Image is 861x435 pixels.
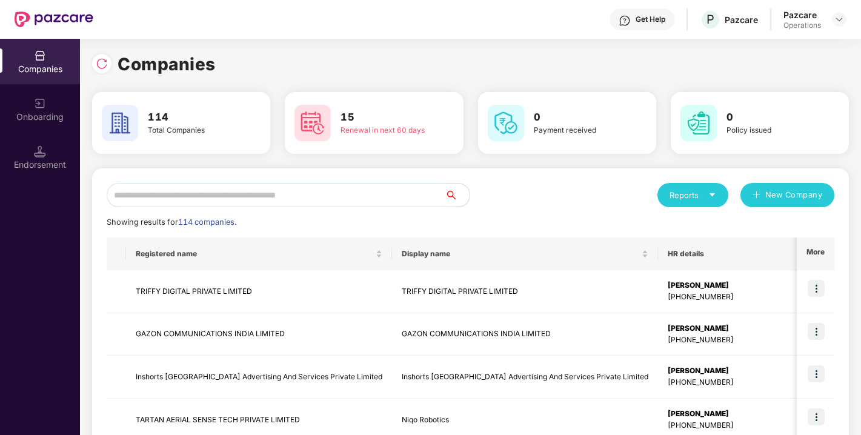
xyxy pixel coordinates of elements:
img: icon [808,408,825,425]
div: Get Help [636,15,665,24]
span: Showing results for [107,217,236,227]
div: Payment received [534,125,622,136]
th: Display name [392,237,658,270]
th: Registered name [126,237,392,270]
span: 114 companies. [178,217,236,227]
div: Pazcare [783,9,821,21]
img: svg+xml;base64,PHN2ZyBpZD0iRHJvcGRvd24tMzJ4MzIiIHhtbG5zPSJodHRwOi8vd3d3LnczLm9yZy8yMDAwL3N2ZyIgd2... [834,15,844,24]
td: Inshorts [GEOGRAPHIC_DATA] Advertising And Services Private Limited [126,356,392,399]
td: TRIFFY DIGITAL PRIVATE LIMITED [126,270,392,313]
h3: 15 [341,110,429,125]
div: [PHONE_NUMBER] [668,377,831,388]
div: [PHONE_NUMBER] [668,291,831,303]
button: plusNew Company [740,183,834,207]
div: [PERSON_NAME] [668,408,831,420]
img: svg+xml;base64,PHN2ZyB4bWxucz0iaHR0cDovL3d3dy53My5vcmcvMjAwMC9zdmciIHdpZHRoPSI2MCIgaGVpZ2h0PSI2MC... [102,105,138,141]
div: Policy issued [726,125,815,136]
button: search [445,183,470,207]
img: svg+xml;base64,PHN2ZyB4bWxucz0iaHR0cDovL3d3dy53My5vcmcvMjAwMC9zdmciIHdpZHRoPSI2MCIgaGVpZ2h0PSI2MC... [294,105,331,141]
img: icon [808,365,825,382]
span: P [706,12,714,27]
img: svg+xml;base64,PHN2ZyBpZD0iQ29tcGFuaWVzIiB4bWxucz0iaHR0cDovL3d3dy53My5vcmcvMjAwMC9zdmciIHdpZHRoPS... [34,50,46,62]
img: svg+xml;base64,PHN2ZyBpZD0iUmVsb2FkLTMyeDMyIiB4bWxucz0iaHR0cDovL3d3dy53My5vcmcvMjAwMC9zdmciIHdpZH... [96,58,108,70]
td: GAZON COMMUNICATIONS INDIA LIMITED [126,313,392,356]
th: HR details [658,237,841,270]
img: svg+xml;base64,PHN2ZyB3aWR0aD0iMjAiIGhlaWdodD0iMjAiIHZpZXdCb3g9IjAgMCAyMCAyMCIgZmlsbD0ibm9uZSIgeG... [34,98,46,110]
div: Renewal in next 60 days [341,125,429,136]
h3: 0 [726,110,815,125]
img: svg+xml;base64,PHN2ZyBpZD0iSGVscC0zMngzMiIgeG1sbnM9Imh0dHA6Ly93d3cudzMub3JnLzIwMDAvc3ZnIiB3aWR0aD... [619,15,631,27]
div: [PERSON_NAME] [668,365,831,377]
div: Operations [783,21,821,30]
span: Registered name [136,249,373,259]
h1: Companies [118,51,216,78]
img: svg+xml;base64,PHN2ZyB4bWxucz0iaHR0cDovL3d3dy53My5vcmcvMjAwMC9zdmciIHdpZHRoPSI2MCIgaGVpZ2h0PSI2MC... [680,105,717,141]
td: GAZON COMMUNICATIONS INDIA LIMITED [392,313,658,356]
div: Pazcare [725,14,758,25]
span: plus [753,191,760,201]
div: [PERSON_NAME] [668,280,831,291]
img: icon [808,323,825,340]
span: caret-down [708,191,716,199]
img: svg+xml;base64,PHN2ZyB3aWR0aD0iMTQuNSIgaGVpZ2h0PSIxNC41IiB2aWV3Qm94PSIwIDAgMTYgMTYiIGZpbGw9Im5vbm... [34,145,46,158]
div: [PERSON_NAME] [668,323,831,334]
th: More [797,237,834,270]
div: [PHONE_NUMBER] [668,420,831,431]
span: New Company [765,189,823,201]
img: icon [808,280,825,297]
td: Inshorts [GEOGRAPHIC_DATA] Advertising And Services Private Limited [392,356,658,399]
td: TRIFFY DIGITAL PRIVATE LIMITED [392,270,658,313]
h3: 0 [534,110,622,125]
div: Total Companies [148,125,236,136]
span: Display name [402,249,639,259]
img: svg+xml;base64,PHN2ZyB4bWxucz0iaHR0cDovL3d3dy53My5vcmcvMjAwMC9zdmciIHdpZHRoPSI2MCIgaGVpZ2h0PSI2MC... [488,105,524,141]
div: [PHONE_NUMBER] [668,334,831,346]
div: Reports [670,189,716,201]
span: search [445,190,470,200]
h3: 114 [148,110,236,125]
img: New Pazcare Logo [15,12,93,27]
